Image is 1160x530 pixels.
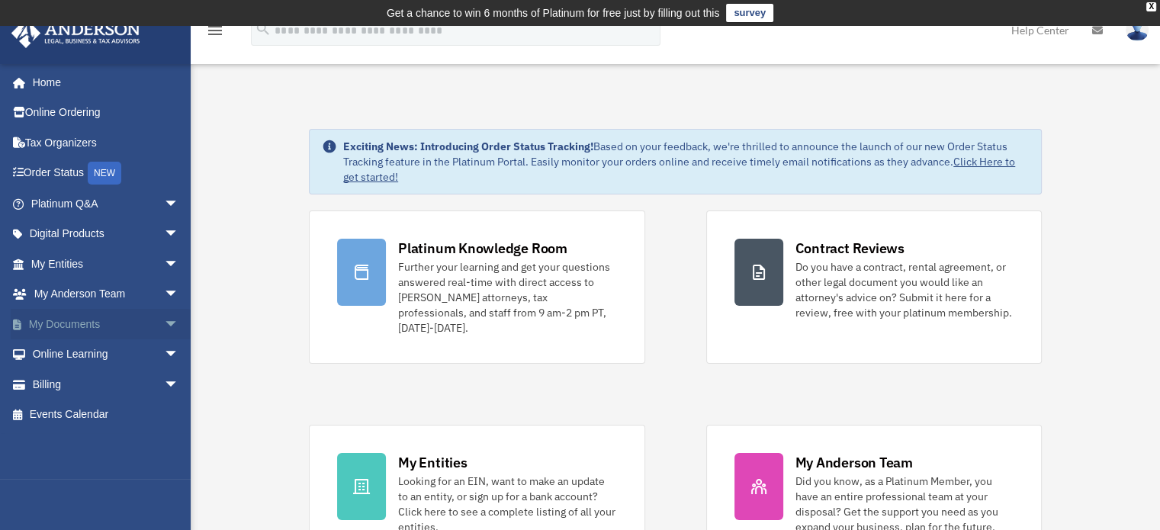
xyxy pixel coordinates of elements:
div: Contract Reviews [795,239,905,258]
a: My Documentsarrow_drop_down [11,309,202,339]
span: arrow_drop_down [164,369,194,400]
strong: Exciting News: Introducing Order Status Tracking! [343,140,593,153]
span: arrow_drop_down [164,219,194,250]
span: arrow_drop_down [164,309,194,340]
a: Platinum Knowledge Room Further your learning and get your questions answered real-time with dire... [309,210,644,364]
span: arrow_drop_down [164,188,194,220]
a: Contract Reviews Do you have a contract, rental agreement, or other legal document you would like... [706,210,1042,364]
div: Further your learning and get your questions answered real-time with direct access to [PERSON_NAM... [398,259,616,336]
a: Billingarrow_drop_down [11,369,202,400]
img: Anderson Advisors Platinum Portal [7,18,145,48]
a: Online Ordering [11,98,202,128]
a: Online Learningarrow_drop_down [11,339,202,370]
a: menu [206,27,224,40]
div: My Entities [398,453,467,472]
a: Digital Productsarrow_drop_down [11,219,202,249]
span: arrow_drop_down [164,339,194,371]
a: Home [11,67,194,98]
a: Tax Organizers [11,127,202,158]
div: Platinum Knowledge Room [398,239,567,258]
i: search [255,21,272,37]
a: survey [726,4,773,22]
a: Platinum Q&Aarrow_drop_down [11,188,202,219]
i: menu [206,21,224,40]
img: User Pic [1126,19,1149,41]
div: Get a chance to win 6 months of Platinum for free just by filling out this [387,4,720,22]
a: Click Here to get started! [343,155,1015,184]
a: Events Calendar [11,400,202,430]
div: Based on your feedback, we're thrilled to announce the launch of our new Order Status Tracking fe... [343,139,1029,185]
div: Do you have a contract, rental agreement, or other legal document you would like an attorney's ad... [795,259,1014,320]
a: Order StatusNEW [11,158,202,189]
a: My Anderson Teamarrow_drop_down [11,279,202,310]
a: My Entitiesarrow_drop_down [11,249,202,279]
div: close [1146,2,1156,11]
div: My Anderson Team [795,453,913,472]
span: arrow_drop_down [164,279,194,310]
div: NEW [88,162,121,185]
span: arrow_drop_down [164,249,194,280]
